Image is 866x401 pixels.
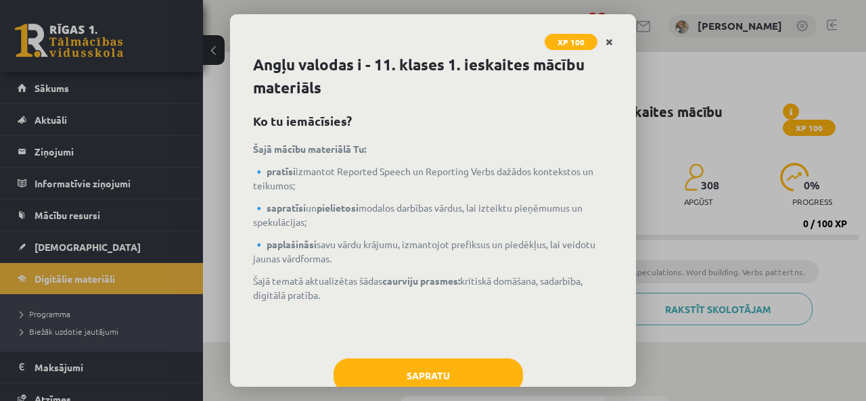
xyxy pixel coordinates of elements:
strong: pielietosi [317,202,359,214]
button: Sapratu [334,358,523,392]
h2: Ko tu iemācīsies? [253,112,613,130]
a: Close [597,29,621,55]
p: izmantot Reported Speech un Reporting Verbs dažādos kontekstos un teikumos; [253,164,613,193]
span: XP 100 [545,34,597,50]
p: savu vārdu krājumu, izmantojot prefiksus un piedēkļus, lai veidotu jaunas vārdformas. [253,237,613,266]
strong: 🔹 pratīsi [253,165,296,177]
strong: 🔹 paplašināsi [253,238,317,250]
p: un modalos darbības vārdus, lai izteiktu pieņēmumus un spekulācijas; [253,201,613,229]
strong: 🔹 sapratīsi [253,202,306,214]
strong: Šajā mācību materiālā Tu: [253,143,366,155]
strong: caurviju prasmes: [382,275,460,287]
h1: Angļu valodas i - 11. klases 1. ieskaites mācību materiāls [253,53,613,99]
p: Šajā tematā aktualizētas šādas kritiskā domāšana, sadarbība, digitālā pratība. [253,274,613,302]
